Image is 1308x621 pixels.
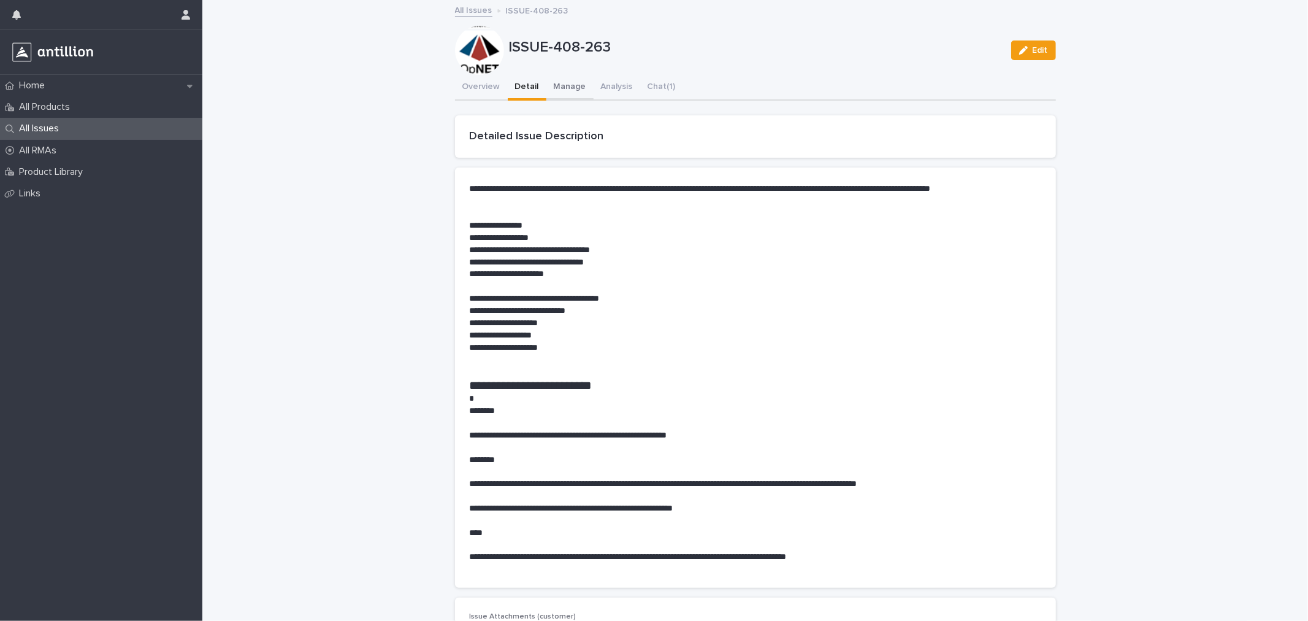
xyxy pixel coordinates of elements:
p: Product Library [14,166,93,178]
span: Edit [1033,46,1048,55]
img: r3a3Z93SSpeN6cOOTyqw [10,40,96,64]
a: All Issues [455,2,492,17]
p: All Products [14,101,80,113]
h2: Detailed Issue Description [470,130,1041,144]
button: Detail [508,75,546,101]
button: Manage [546,75,594,101]
button: Edit [1011,40,1056,60]
button: Chat (1) [640,75,683,101]
span: Issue Attachments (customer) [470,613,576,620]
p: ISSUE-408-263 [506,3,568,17]
button: Analysis [594,75,640,101]
p: All RMAs [14,145,66,156]
p: Links [14,188,50,199]
p: Home [14,80,55,91]
p: All Issues [14,123,69,134]
button: Overview [455,75,508,101]
p: ISSUE-408-263 [509,39,1001,56]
